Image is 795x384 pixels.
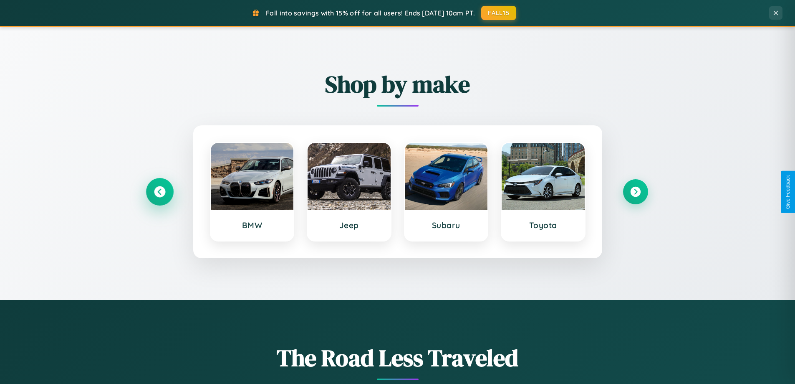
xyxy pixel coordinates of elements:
[510,220,576,230] h3: Toyota
[316,220,382,230] h3: Jeep
[481,6,516,20] button: FALL15
[219,220,285,230] h3: BMW
[147,68,648,100] h2: Shop by make
[266,9,475,17] span: Fall into savings with 15% off for all users! Ends [DATE] 10am PT.
[147,342,648,374] h1: The Road Less Traveled
[413,220,480,230] h3: Subaru
[785,175,791,209] div: Give Feedback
